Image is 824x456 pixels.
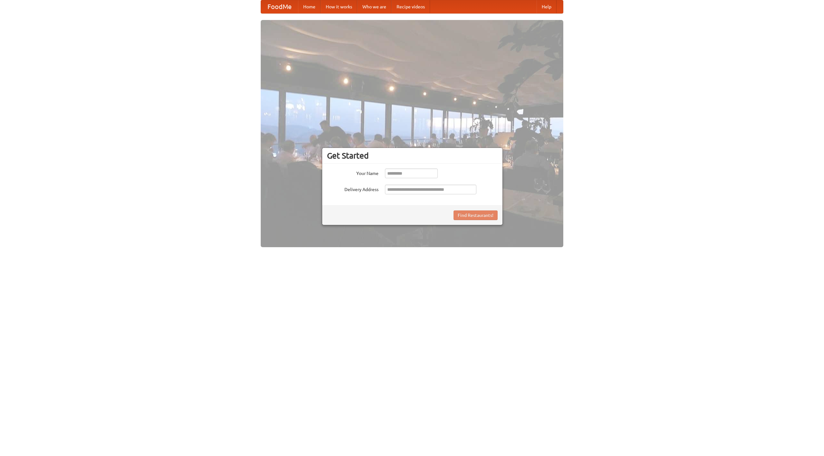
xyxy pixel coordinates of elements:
a: FoodMe [261,0,298,13]
label: Your Name [327,169,379,177]
h3: Get Started [327,151,498,160]
button: Find Restaurants! [454,210,498,220]
label: Delivery Address [327,185,379,193]
a: Recipe videos [391,0,430,13]
a: Home [298,0,321,13]
a: How it works [321,0,357,13]
a: Help [537,0,557,13]
a: Who we are [357,0,391,13]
